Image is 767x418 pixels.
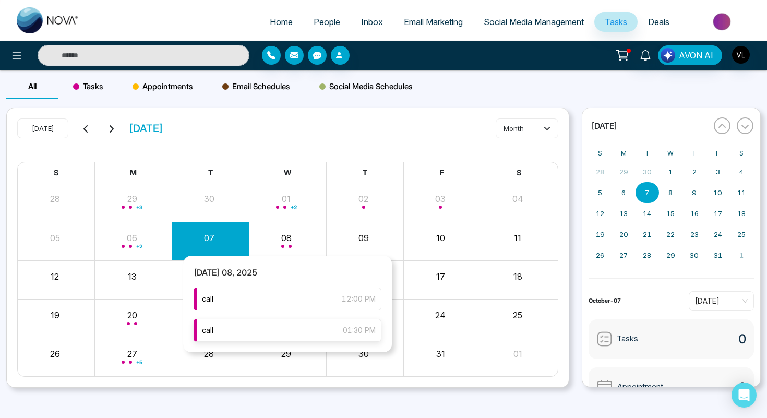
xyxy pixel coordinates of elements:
img: Lead Flow [661,48,675,63]
button: 13 [128,270,137,283]
button: October 18, 2025 [729,203,753,224]
button: October 20, 2025 [612,224,636,245]
button: 29 [281,348,291,360]
span: W [284,168,291,177]
span: M [130,168,137,177]
abbr: October 26, 2025 [596,251,604,259]
abbr: October 14, 2025 [643,209,651,218]
span: [DATE] [129,121,163,136]
abbr: October 12, 2025 [596,209,604,218]
button: October 19, 2025 [589,224,612,245]
a: People [303,12,351,32]
span: People [314,17,340,27]
abbr: October 1, 2025 [668,168,673,176]
button: 11 [514,232,521,244]
abbr: October 17, 2025 [714,209,722,218]
span: 0 [738,378,746,397]
span: 12:00 PM [342,293,376,305]
span: S [54,168,58,177]
button: 18 [513,270,522,283]
button: October 6, 2025 [612,182,636,203]
button: October 21, 2025 [636,224,659,245]
span: call [202,325,213,336]
button: 10 [436,232,445,244]
button: 12 [51,270,59,283]
button: October 30, 2025 [682,245,706,266]
span: [DATE] 08, 2025 [183,267,268,288]
abbr: October 25, 2025 [737,230,746,238]
button: October 14, 2025 [636,203,659,224]
abbr: October 16, 2025 [690,209,699,218]
button: 25 [513,309,522,321]
span: Today [695,293,748,309]
button: October 2, 2025 [682,161,706,182]
button: 09 [358,232,369,244]
abbr: October 9, 2025 [692,188,697,197]
abbr: October 31, 2025 [714,251,722,259]
button: 24 [435,309,446,321]
button: AVON AI [658,45,722,65]
span: [DATE] [592,121,617,131]
span: Tasks [617,333,638,345]
button: 05 [50,232,60,244]
span: Social Media Management [484,17,584,27]
button: October 9, 2025 [682,182,706,203]
button: October 29, 2025 [659,245,682,266]
img: Appointment [596,379,613,396]
span: + 5 [136,360,142,364]
abbr: Saturday [739,149,744,157]
a: Deals [638,12,680,32]
img: Market-place.gif [685,10,761,33]
button: October 31, 2025 [706,245,729,266]
abbr: Friday [716,149,720,157]
button: 31 [436,348,445,360]
abbr: October 4, 2025 [739,168,744,176]
button: October 24, 2025 [706,224,729,245]
img: Tasks [596,331,613,347]
button: October 17, 2025 [706,203,729,224]
button: [DATE] [589,121,708,131]
button: November 1, 2025 [729,245,753,266]
span: + 2 [291,205,297,209]
span: Email Schedules [222,80,290,93]
abbr: October 3, 2025 [716,168,720,176]
span: + 2 [136,244,142,248]
abbr: October 10, 2025 [713,188,722,197]
abbr: October 20, 2025 [619,230,628,238]
span: All [28,81,37,91]
button: October 1, 2025 [659,161,682,182]
button: October 8, 2025 [659,182,682,203]
span: 01:30 PM [343,325,376,336]
abbr: October 13, 2025 [619,209,628,218]
abbr: October 8, 2025 [668,188,673,197]
abbr: October 15, 2025 [666,209,675,218]
abbr: September 28, 2025 [596,168,604,176]
span: + 3 [136,205,142,209]
button: 07 [204,232,214,244]
span: call [202,293,213,305]
button: October 5, 2025 [589,182,612,203]
button: October 11, 2025 [729,182,753,203]
span: AVON AI [679,49,713,62]
a: Social Media Management [473,12,594,32]
abbr: October 30, 2025 [690,251,699,259]
a: Tasks [594,12,638,32]
button: September 29, 2025 [612,161,636,182]
button: October 27, 2025 [612,245,636,266]
button: October 12, 2025 [589,203,612,224]
div: Month View [17,162,558,377]
a: Email Marketing [393,12,473,32]
abbr: October 11, 2025 [737,188,746,197]
div: Open Intercom Messenger [732,383,757,408]
button: October 15, 2025 [659,203,682,224]
button: month [496,118,558,138]
a: Home [259,12,303,32]
button: October 13, 2025 [612,203,636,224]
abbr: October 28, 2025 [643,251,651,259]
button: October 22, 2025 [659,224,682,245]
button: 19 [51,309,59,321]
button: October 26, 2025 [589,245,612,266]
abbr: Tuesday [645,149,650,157]
button: October 7, 2025 [636,182,659,203]
button: 01 [513,348,522,360]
